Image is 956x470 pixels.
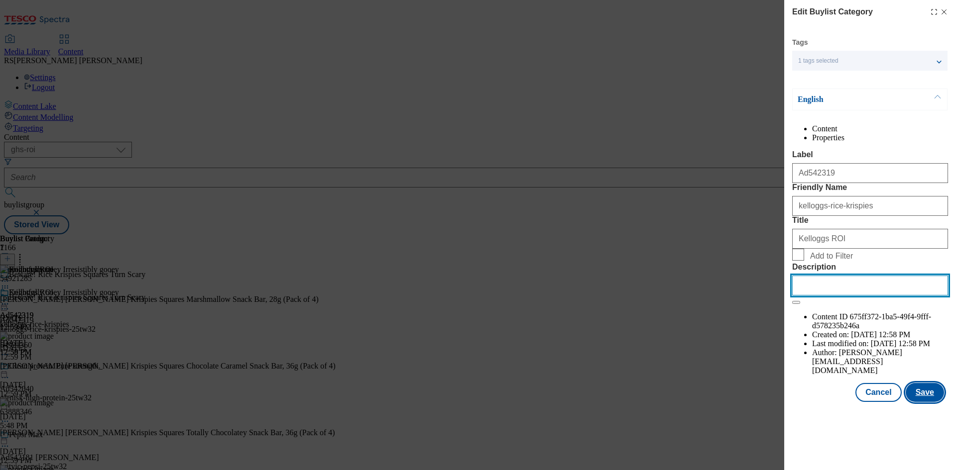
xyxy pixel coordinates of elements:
li: Content ID [812,312,948,330]
button: Cancel [855,383,901,402]
button: 1 tags selected [792,51,948,71]
li: Author: [812,348,948,375]
span: [DATE] 12:58 PM [851,330,910,339]
label: Friendly Name [792,183,948,192]
li: Created on: [812,330,948,339]
span: [DATE] 12:58 PM [871,339,930,348]
label: Title [792,216,948,225]
h4: Edit Buylist Category [792,6,873,18]
li: Last modified on: [812,339,948,348]
p: English [798,94,902,104]
span: [PERSON_NAME][EMAIL_ADDRESS][DOMAIN_NAME] [812,348,902,375]
input: Enter Friendly Name [792,196,948,216]
span: 675ff372-1ba5-49f4-9fff-d578235b246a [812,312,931,330]
span: Add to Filter [810,252,853,261]
label: Tags [792,40,808,45]
span: 1 tags selected [798,57,838,65]
li: Properties [812,133,948,142]
li: Content [812,124,948,133]
label: Description [792,263,948,272]
button: Save [906,383,944,402]
input: Enter Label [792,163,948,183]
label: Label [792,150,948,159]
input: Enter Description [792,276,948,295]
input: Enter Title [792,229,948,249]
